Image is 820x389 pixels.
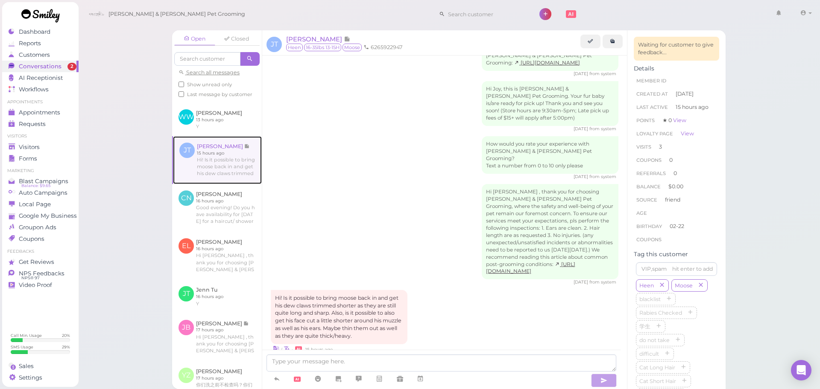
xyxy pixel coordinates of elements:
[11,344,33,350] div: SMS Usage
[634,140,719,154] li: 3
[2,249,79,254] li: Feedbacks
[638,323,652,330] span: 学生
[344,35,350,43] span: Note
[636,210,647,216] span: age
[634,219,719,233] li: 02-22
[638,282,656,289] span: Heen
[21,275,40,281] span: NPS® 97
[286,35,344,43] span: [PERSON_NAME]
[2,72,79,84] a: AI Receptionist
[2,133,79,139] li: Visitors
[638,310,684,316] span: Rabies Checked
[19,51,50,58] span: Customers
[19,201,51,208] span: Local Page
[271,344,618,353] div: •
[2,210,79,222] a: Google My Business
[634,167,719,180] li: 0
[638,351,661,357] span: difficult
[362,44,404,51] li: 6265922947
[636,104,668,110] span: Last Active
[638,337,671,343] span: do not take
[636,157,662,163] span: Coupons
[19,63,61,70] span: Conversations
[19,189,67,196] span: Auto Campaigns
[2,175,79,187] a: Blast Campaigns Balance: $9.65
[343,44,362,51] span: Moose
[281,347,282,352] i: |
[19,74,63,82] span: AI Receptionist
[19,212,77,219] span: Google My Business
[676,103,709,111] span: 15 hours ago
[514,60,580,66] a: [URL][DOMAIN_NAME]
[662,117,686,123] span: ★ 0
[19,281,52,289] span: Video Proof
[62,344,70,350] div: 29 %
[2,84,79,95] a: Workflows
[636,223,662,229] span: Birthday
[19,270,64,277] span: NPS Feedbacks
[482,136,618,174] div: How would you rate your experience with [PERSON_NAME] & [PERSON_NAME] Pet Grooming? Text a number...
[638,296,662,302] span: blacklist
[19,109,60,116] span: Appointments
[636,184,662,190] span: Balance
[636,262,717,276] input: VIP,spam
[636,78,666,84] span: Member ID
[791,360,811,380] div: Open Intercom Messenger
[673,282,694,289] span: Moose
[574,279,589,285] span: 09/08/2025 03:32pm
[574,126,589,132] span: 09/08/2025 12:56pm
[673,117,686,123] a: View
[636,131,673,137] span: Loyalty page
[2,372,79,383] a: Settings
[636,91,668,97] span: Created At
[634,193,719,207] li: friend
[2,141,79,153] a: Visitors
[67,63,76,70] span: 2
[62,333,70,338] div: 20 %
[2,153,79,164] a: Forms
[589,174,616,179] span: from system
[187,91,252,97] span: Last message by customer
[2,256,79,268] a: Get Reviews
[19,120,46,128] span: Requests
[304,44,341,51] span: 16-35lbs 13-15H
[2,168,79,174] li: Marketing
[179,91,184,97] input: Last message by customer
[574,174,589,179] span: 09/08/2025 02:57pm
[2,268,79,279] a: NPS Feedbacks NPS® 97
[2,38,79,49] a: Reports
[19,178,68,185] span: Blast Campaigns
[482,184,618,279] div: Hi [PERSON_NAME] , thank you for choosing [PERSON_NAME] & [PERSON_NAME] Pet Grooming, where the s...
[21,182,50,189] span: Balance: $9.65
[638,41,715,56] div: Waiting for customer to give feedback...
[2,99,79,105] li: Appointments
[638,378,678,384] span: Cat Short Hair
[19,155,37,162] span: Forms
[2,61,79,72] a: Conversations 2
[2,118,79,130] a: Requests
[589,279,616,285] span: from system
[179,69,240,76] a: Search all messages
[19,363,34,370] span: Sales
[634,153,719,167] li: 0
[589,71,616,76] span: from system
[179,82,184,87] input: Show unread only
[108,2,245,26] span: [PERSON_NAME] & [PERSON_NAME] Pet Grooming
[2,26,79,38] a: Dashboard
[2,233,79,245] a: Coupons
[574,71,589,76] span: 09/08/2025 10:34am
[636,237,662,243] span: Coupons
[19,224,56,231] span: Groupon Ads
[636,170,666,176] span: Referrals
[286,44,303,51] span: Heen
[19,40,41,47] span: Reports
[2,360,79,372] a: Sales
[216,32,257,45] a: Closed
[638,364,677,371] span: Cat Long Hair
[19,143,40,151] span: Visitors
[681,130,694,137] a: View
[445,7,528,21] input: Search customer
[174,32,215,46] a: Open
[2,49,79,61] a: Customers
[482,41,618,71] div: Here is your copy of form 'Intake Consent' from [PERSON_NAME] & [PERSON_NAME] Pet Grooming:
